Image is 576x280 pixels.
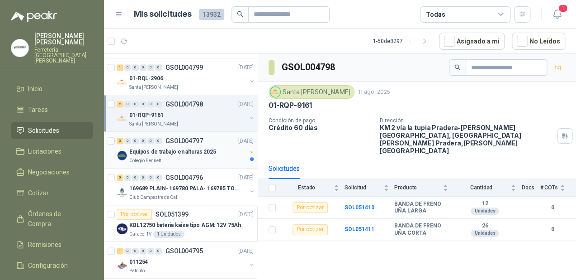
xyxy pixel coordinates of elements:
[129,231,151,238] p: Caracol TV
[11,236,93,253] a: Remisiones
[129,148,216,156] p: Equipos de trabajo en alturas 2025
[117,248,123,254] div: 1
[282,60,336,74] h3: GSOL004798
[28,146,61,156] span: Licitaciones
[512,33,565,50] button: No Leídos
[117,150,127,161] img: Company Logo
[394,222,448,237] b: BANDA DE FRENO UÑA CORTA
[117,135,255,164] a: 3 0 0 0 0 0 GSOL004797[DATE] Company LogoEquipos de trabajo en alturas 2025Colegio Bennett
[117,64,123,71] div: 1
[117,246,255,275] a: 1 0 0 0 0 0 GSOL004795[DATE] Company Logo011254Patojito
[281,184,332,191] span: Estado
[147,101,154,107] div: 0
[124,174,131,181] div: 0
[117,99,255,128] a: 2 0 0 0 0 0 GSOL004798[DATE] Company Logo01-RQP-9161Santa [PERSON_NAME]
[11,80,93,97] a: Inicio
[34,47,93,63] p: Ferretería [GEOGRAPHIC_DATA][PERSON_NAME]
[104,205,257,242] a: Por cotizarSOL051399[DATE] Company LogoKBL12750 batería kaise tipo AGM: 12V 75AhCaracol TV1 Unidades
[147,248,154,254] div: 0
[540,184,558,191] span: # COTs
[11,122,93,139] a: Solicitudes
[380,117,553,124] p: Dirección
[269,101,312,110] p: 01-RQP-9161
[238,100,254,109] p: [DATE]
[269,164,300,174] div: Solicitudes
[269,85,354,99] div: Santa [PERSON_NAME]
[199,9,224,20] span: 13932
[132,101,139,107] div: 0
[117,62,255,91] a: 1 0 0 0 0 0 GSOL004799[DATE] Company Logo01-RQL-2906Santa [PERSON_NAME]
[394,201,448,215] b: BANDA DE FRENO UÑA LARGA
[28,188,49,198] span: Cotizar
[11,11,57,22] img: Logo peakr
[293,224,328,235] div: Por cotizar
[270,87,280,97] img: Company Logo
[453,179,521,197] th: Cantidad
[140,64,146,71] div: 0
[345,226,374,232] a: SOL051411
[471,208,499,215] div: Unidades
[394,184,441,191] span: Producto
[540,225,565,234] b: 0
[11,164,93,181] a: Negociaciones
[281,179,345,197] th: Estado
[147,174,154,181] div: 0
[132,64,139,71] div: 0
[345,179,394,197] th: Solicitud
[129,111,164,120] p: 01-RQP-9161
[147,64,154,71] div: 0
[28,209,85,229] span: Órdenes de Compra
[156,211,189,217] p: SOL051399
[117,187,127,198] img: Company Logo
[373,34,432,48] div: 1 - 50 de 8297
[165,101,203,107] p: GSOL004798
[11,101,93,118] a: Tareas
[129,258,148,266] p: 011254
[155,101,162,107] div: 0
[117,113,127,124] img: Company Logo
[11,39,28,57] img: Company Logo
[117,260,127,271] img: Company Logo
[394,179,453,197] th: Producto
[453,184,509,191] span: Cantidad
[117,209,152,220] div: Por cotizar
[453,200,516,208] b: 12
[129,267,145,275] p: Patojito
[540,179,576,197] th: # COTs
[132,174,139,181] div: 0
[34,33,93,45] p: [PERSON_NAME] [PERSON_NAME]
[238,137,254,145] p: [DATE]
[147,138,154,144] div: 0
[558,4,568,13] span: 1
[11,257,93,274] a: Configuración
[165,174,203,181] p: GSOL004796
[117,174,123,181] div: 5
[129,84,178,91] p: Santa [PERSON_NAME]
[117,138,123,144] div: 3
[140,174,146,181] div: 0
[28,261,68,270] span: Configuración
[140,101,146,107] div: 0
[293,202,328,213] div: Por cotizar
[238,174,254,182] p: [DATE]
[28,167,70,177] span: Negociaciones
[165,248,203,254] p: GSOL004795
[540,203,565,212] b: 0
[129,221,241,230] p: KBL12750 batería kaise tipo AGM: 12V 75Ah
[426,10,445,19] div: Todas
[155,138,162,144] div: 0
[117,172,255,201] a: 5 0 0 0 0 0 GSOL004796[DATE] Company Logo169689 PLAIN- 169780 PALA- 169785 TORNILL 169796 CClub C...
[134,8,192,21] h1: Mis solicitudes
[140,248,146,254] div: 0
[165,138,203,144] p: GSOL004797
[345,204,374,211] a: SOL051410
[269,124,373,131] p: Crédito 60 días
[129,121,178,128] p: Santa [PERSON_NAME]
[269,117,373,124] p: Condición de pago
[132,248,139,254] div: 0
[238,210,254,219] p: [DATE]
[11,205,93,232] a: Órdenes de Compra
[28,84,42,94] span: Inicio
